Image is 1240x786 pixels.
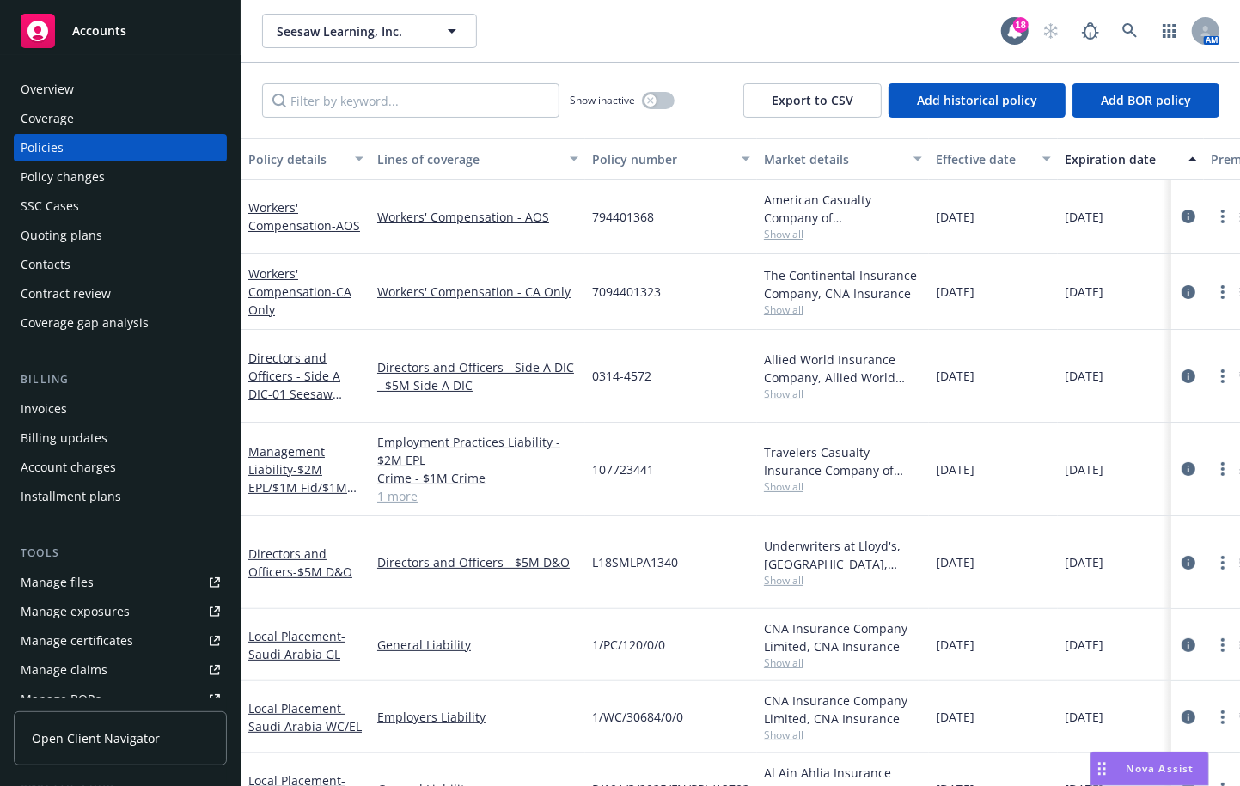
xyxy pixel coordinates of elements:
[14,685,227,713] a: Manage BORs
[936,367,974,385] span: [DATE]
[1178,707,1199,728] a: circleInformation
[21,251,70,278] div: Contacts
[377,487,578,505] a: 1 more
[936,283,974,301] span: [DATE]
[592,208,654,226] span: 794401368
[1178,459,1199,479] a: circleInformation
[936,636,974,654] span: [DATE]
[21,76,74,103] div: Overview
[764,692,922,728] div: CNA Insurance Company Limited, CNA Insurance
[764,227,922,241] span: Show all
[14,424,227,452] a: Billing updates
[764,573,922,588] span: Show all
[21,483,121,510] div: Installment plans
[1101,92,1191,108] span: Add BOR policy
[592,283,661,301] span: 7094401323
[248,265,351,318] a: Workers' Compensation
[21,134,64,161] div: Policies
[21,192,79,220] div: SSC Cases
[1213,282,1233,302] a: more
[14,76,227,103] a: Overview
[1178,366,1199,387] a: circleInformation
[21,395,67,423] div: Invoices
[14,395,227,423] a: Invoices
[241,138,370,180] button: Policy details
[1034,14,1068,48] a: Start snowing
[592,553,678,571] span: L18SMLPA1340
[21,598,130,625] div: Manage exposures
[248,628,345,662] a: Local Placement
[764,266,922,302] div: The Continental Insurance Company, CNA Insurance
[21,309,149,337] div: Coverage gap analysis
[377,433,578,469] a: Employment Practices Liability - $2M EPL
[14,251,227,278] a: Contacts
[1178,552,1199,573] a: circleInformation
[1178,635,1199,655] a: circleInformation
[377,636,578,654] a: General Liability
[936,150,1032,168] div: Effective date
[936,460,974,478] span: [DATE]
[592,636,665,654] span: 1/PC/120/0/0
[936,553,974,571] span: [DATE]
[248,150,345,168] div: Policy details
[21,685,101,713] div: Manage BORs
[1213,366,1233,387] a: more
[585,138,757,180] button: Policy number
[757,138,929,180] button: Market details
[1065,636,1103,654] span: [DATE]
[1113,14,1147,48] a: Search
[1090,752,1209,786] button: Nova Assist
[14,105,227,132] a: Coverage
[14,134,227,161] a: Policies
[764,302,922,317] span: Show all
[14,598,227,625] a: Manage exposures
[377,708,578,726] a: Employers Liability
[764,191,922,227] div: American Casualty Company of [GEOGRAPHIC_DATA], [US_STATE], CNA Insurance
[32,729,160,747] span: Open Client Navigator
[248,545,352,580] a: Directors and Officers
[592,708,683,726] span: 1/WC/30684/0/0
[248,350,351,456] a: Directors and Officers - Side A DIC
[764,728,922,742] span: Show all
[377,283,578,301] a: Workers' Compensation - CA Only
[1127,761,1194,776] span: Nova Assist
[772,92,853,108] span: Export to CSV
[370,138,585,180] button: Lines of coverage
[377,469,578,487] a: Crime - $1M Crime
[1013,17,1029,33] div: 18
[277,22,425,40] span: Seesaw Learning, Inc.
[1213,552,1233,573] a: more
[929,138,1058,180] button: Effective date
[1065,553,1103,571] span: [DATE]
[377,553,578,571] a: Directors and Officers - $5M D&O
[262,14,477,48] button: Seesaw Learning, Inc.
[14,192,227,220] a: SSC Cases
[1065,283,1103,301] span: [DATE]
[743,83,882,118] button: Export to CSV
[21,280,111,308] div: Contract review
[1073,14,1108,48] a: Report a Bug
[248,386,351,456] span: - 01 Seesaw Learning 2024 XS Side A DIC $5M xs $5M D&O
[1065,367,1103,385] span: [DATE]
[917,92,1037,108] span: Add historical policy
[1065,460,1103,478] span: [DATE]
[764,350,922,387] div: Allied World Insurance Company, Allied World Assurance Company (AWAC), RT Specialty Insurance Ser...
[248,628,345,662] span: - Saudi Arabia GL
[14,454,227,481] a: Account charges
[592,367,651,385] span: 0314-4572
[936,208,974,226] span: [DATE]
[377,208,578,226] a: Workers' Compensation - AOS
[1065,208,1103,226] span: [DATE]
[764,479,922,494] span: Show all
[1178,282,1199,302] a: circleInformation
[248,700,362,734] span: - Saudi Arabia WC/EL
[1213,206,1233,227] a: more
[889,83,1066,118] button: Add historical policy
[14,280,227,308] a: Contract review
[592,460,654,478] span: 107723441
[1058,138,1204,180] button: Expiration date
[14,483,227,510] a: Installment plans
[764,443,922,479] div: Travelers Casualty Insurance Company of America, Travelers Insurance, RT Specialty Insurance Serv...
[248,700,362,734] a: Local Placement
